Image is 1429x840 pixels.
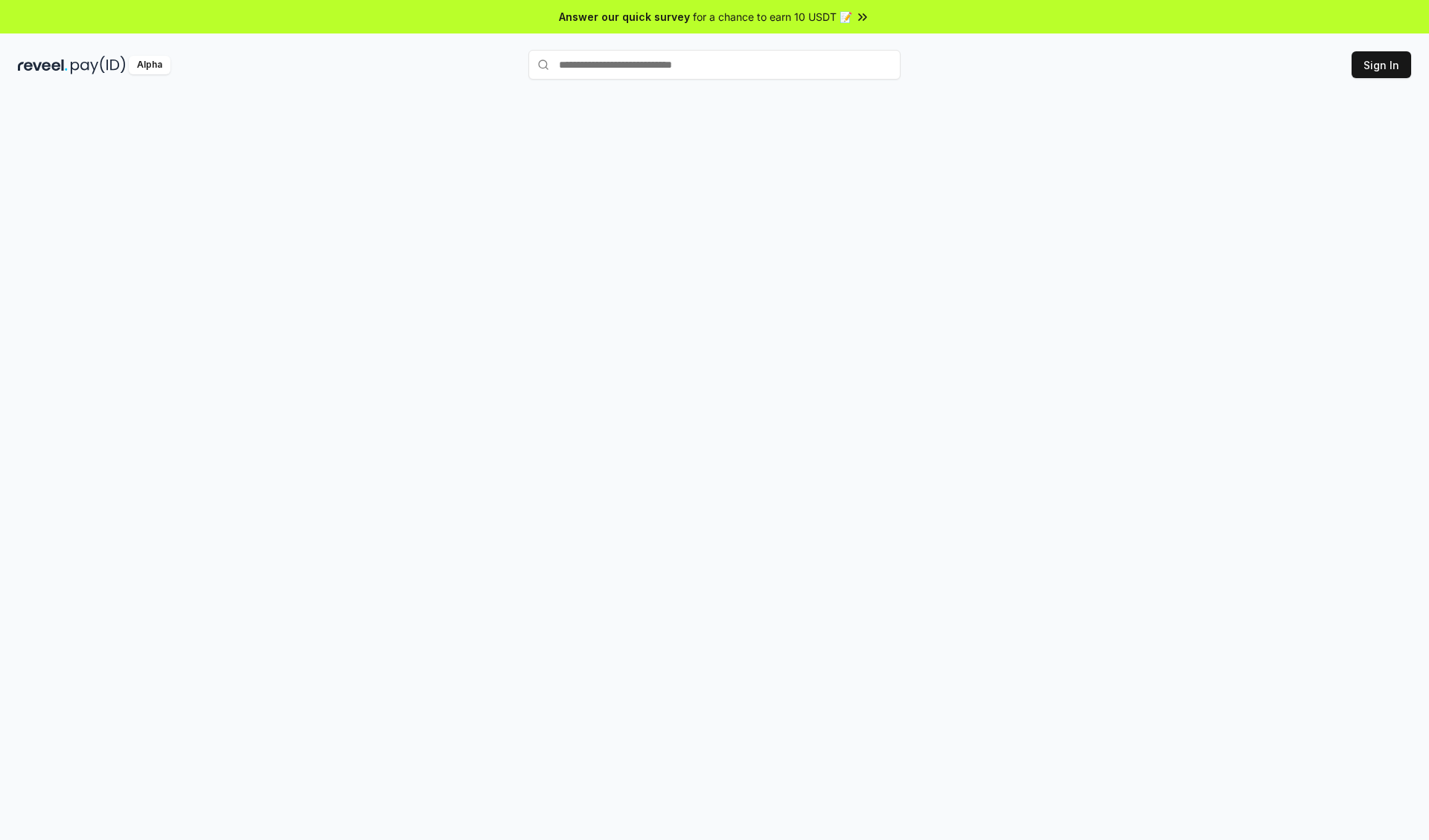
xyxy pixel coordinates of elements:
span: Answer our quick survey [559,9,690,25]
span: for a chance to earn 10 USDT 📝 [693,9,852,25]
img: pay_id [71,56,126,74]
button: Sign In [1352,51,1411,78]
div: Alpha [129,56,170,74]
img: reveel_dark [18,56,68,74]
